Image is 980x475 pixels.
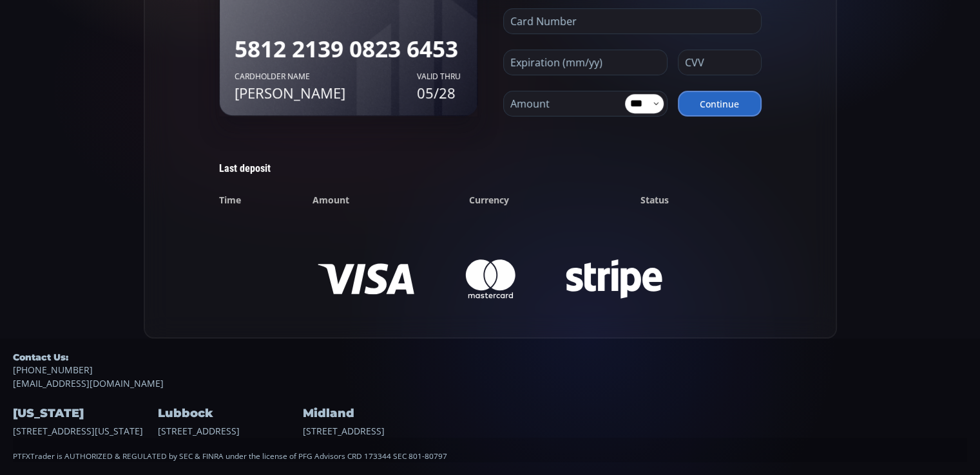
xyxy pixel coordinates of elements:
[303,403,445,424] h4: Midland
[640,186,761,214] th: Status
[219,186,312,214] th: Time
[158,390,300,438] div: [STREET_ADDRESS]
[678,91,762,116] button: Continue
[417,71,462,82] span: VALID THRU
[13,403,155,424] h4: [US_STATE]
[13,390,155,438] div: [STREET_ADDRESS][US_STATE]
[13,351,967,390] div: [EMAIL_ADDRESS][DOMAIN_NAME]
[13,351,967,363] h5: Contact Us:
[469,186,640,214] th: Currency
[312,186,470,214] th: Amount
[13,363,967,377] a: [PHONE_NUMBER]
[235,82,417,104] strong: [PERSON_NAME]
[235,32,462,66] div: 5812 2139 0823 6453
[303,390,445,438] div: [STREET_ADDRESS]
[158,403,300,424] h4: Lubbock
[13,438,967,462] div: PTFXTrader is AUTHORIZED & REGULATED by SEC & FINRA under the license of PFG Advisors CRD 173344 ...
[219,162,762,176] div: Last deposit
[235,71,417,82] span: Cardholder name
[417,82,462,104] strong: 05/28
